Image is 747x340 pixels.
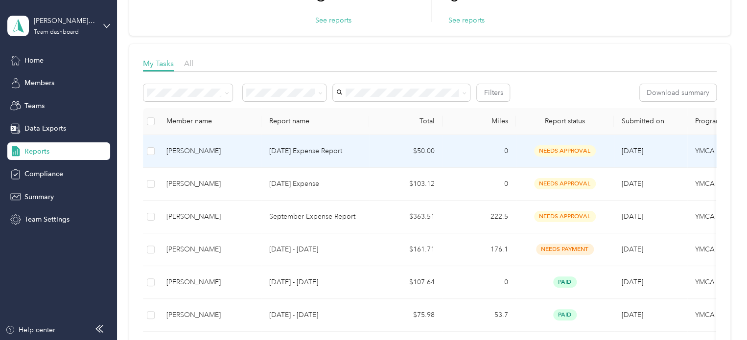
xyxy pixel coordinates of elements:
td: $50.00 [369,135,443,168]
td: $107.64 [369,266,443,299]
span: Teams [24,101,45,111]
p: [DATE] Expense [269,179,361,189]
th: Report name [261,108,369,135]
td: 222.5 [443,201,516,233]
span: needs approval [534,145,596,157]
div: Total [377,117,435,125]
div: Member name [166,117,254,125]
p: [DATE] - [DATE] [269,277,361,288]
span: Report status [524,117,606,125]
td: 53.7 [443,299,516,332]
div: [PERSON_NAME] [166,310,254,320]
span: [DATE] [622,245,643,253]
th: Submitted on [614,108,687,135]
div: [PERSON_NAME] [166,146,254,157]
iframe: Everlance-gr Chat Button Frame [692,285,747,340]
div: [PERSON_NAME] [166,179,254,189]
button: Help center [5,325,55,335]
span: needs approval [534,211,596,222]
button: See reports [448,15,485,25]
td: $161.71 [369,233,443,266]
span: Team Settings [24,214,70,225]
div: Team dashboard [34,29,79,35]
span: [DATE] [622,147,643,155]
td: $363.51 [369,201,443,233]
p: [DATE] - [DATE] [269,310,361,320]
div: [PERSON_NAME] [166,277,254,288]
span: [DATE] [622,278,643,286]
span: Reports [24,146,49,157]
td: 0 [443,168,516,201]
div: Miles [450,117,508,125]
span: needs payment [536,244,594,255]
p: September Expense Report [269,211,361,222]
span: paid [553,309,577,320]
div: [PERSON_NAME] [166,211,254,222]
td: 0 [443,266,516,299]
span: needs approval [534,178,596,189]
div: [PERSON_NAME] [166,244,254,255]
p: [DATE] Expense Report [269,146,361,157]
td: $103.12 [369,168,443,201]
span: Compliance [24,169,63,179]
span: [DATE] [622,311,643,319]
div: [PERSON_NAME] YMCA [34,16,95,26]
span: Data Exports [24,123,66,134]
span: [DATE] [622,180,643,188]
td: $75.98 [369,299,443,332]
p: [DATE] - [DATE] [269,244,361,255]
button: See reports [315,15,351,25]
span: Home [24,55,44,66]
button: Download summary [640,84,716,101]
span: [DATE] [622,212,643,221]
button: Filters [477,84,510,101]
td: 0 [443,135,516,168]
span: paid [553,276,577,288]
span: All [184,59,193,68]
span: My Tasks [143,59,174,68]
span: Summary [24,192,54,202]
td: 176.1 [443,233,516,266]
th: Member name [159,108,261,135]
span: Members [24,78,54,88]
